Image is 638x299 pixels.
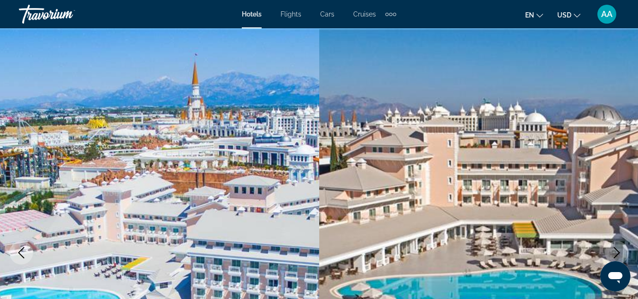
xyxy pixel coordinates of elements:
[557,11,571,19] span: USD
[557,8,580,22] button: Change currency
[595,4,619,24] button: User Menu
[605,241,629,265] button: Next image
[320,10,334,18] a: Cars
[601,9,612,19] span: AA
[242,10,262,18] a: Hotels
[525,11,534,19] span: en
[600,261,630,291] iframe: Кнопка запуска окна обмена сообщениями
[525,8,543,22] button: Change language
[281,10,301,18] a: Flights
[385,7,396,22] button: Extra navigation items
[19,2,113,26] a: Travorium
[9,241,33,265] button: Previous image
[353,10,376,18] a: Cruises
